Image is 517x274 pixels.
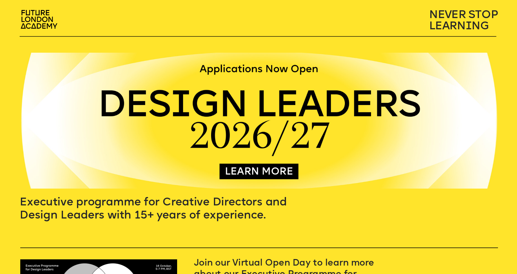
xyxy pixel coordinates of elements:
[17,7,63,33] img: upload-2f72e7a8-3806-41e8-b55b-d754ac055a4a.png
[429,21,489,32] span: LEARN NG
[429,9,498,21] span: NEVER STOP
[20,53,498,189] img: image-c542eb99-4ad9-46bd-9416-a9c33b085b2d.jpg
[225,167,293,178] a: LEARN MORE
[466,21,471,32] span: I
[20,197,290,221] span: Executive programme for Creative Directors and Design Leaders with 15+ years of experience.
